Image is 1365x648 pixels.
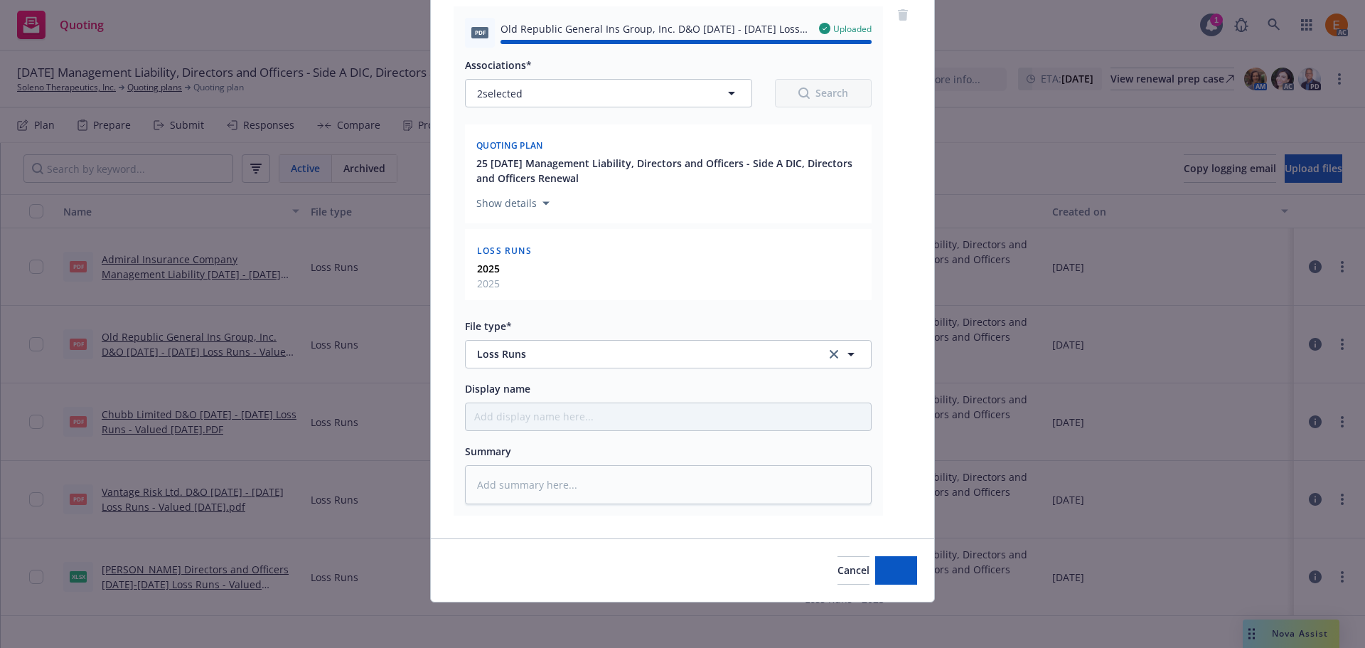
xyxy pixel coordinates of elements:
span: 2025 [477,276,500,291]
strong: 2025 [477,262,500,275]
input: Add display name here... [466,403,871,430]
a: remove [894,6,911,23]
button: 2selected [465,79,752,107]
span: pdf [471,27,488,38]
span: Display name [465,382,530,395]
button: 25 [DATE] Management Liability, Directors and Officers - Side A DIC, Directors and Officers Renewal [476,156,863,186]
span: Associations* [465,58,532,72]
span: Add files [875,563,917,577]
span: Cancel [837,563,869,577]
span: Quoting plan [476,139,543,152]
span: Loss Runs [477,346,806,361]
a: clear selection [825,346,842,363]
button: Show details [471,195,555,212]
button: Loss Runsclear selection [465,340,872,368]
span: Old Republic General Ins Group, Inc. D&O [DATE] - [DATE] Loss Runs - Valued [DATE].pdf [500,21,808,36]
span: Loss Runs [477,245,532,257]
span: File type* [465,319,512,333]
button: Add files [875,556,917,585]
span: 2 selected [477,86,523,101]
button: Cancel [837,556,869,585]
span: Summary [465,445,511,458]
span: Uploaded [833,23,872,35]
